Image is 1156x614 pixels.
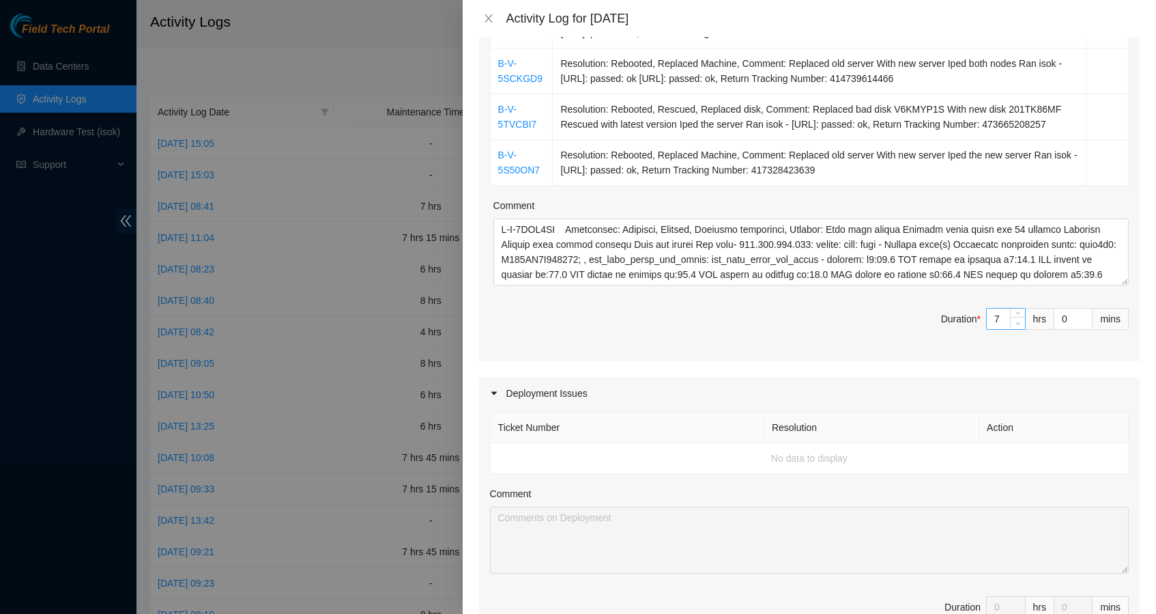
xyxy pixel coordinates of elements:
div: hrs [1026,308,1054,330]
span: down [1014,319,1022,327]
span: close [483,13,494,24]
th: Action [979,413,1129,443]
textarea: Comment [490,507,1129,574]
div: Duration [941,311,981,326]
span: caret-right [490,389,498,397]
label: Comment [490,486,532,501]
a: B-V-5S50ON7 [498,150,540,176]
td: Resolution: Rebooted, Replaced Machine, Comment: Replaced old server With new server Iped both no... [553,48,1086,94]
th: Resolution [764,413,979,443]
td: Resolution: Rebooted, Replaced Machine, Comment: Replaced old server With new server Iped the new... [553,140,1086,186]
a: B-V-5TVCBI7 [498,104,537,130]
td: No data to display [491,443,1129,474]
button: Close [479,12,498,25]
textarea: Comment [493,219,1129,285]
div: Deployment Issues [479,378,1140,409]
th: Ticket Number [491,413,764,443]
td: Resolution: Rebooted, Rescued, Replaced disk, Comment: Replaced bad disk V6KMYP1S With new disk 2... [553,94,1086,140]
span: Decrease Value [1010,317,1025,329]
span: up [1014,309,1022,318]
a: B-V-5SCKGD9 [498,58,543,84]
span: Increase Value [1010,309,1025,317]
label: Comment [493,198,535,213]
div: mins [1093,308,1129,330]
div: Activity Log for [DATE] [506,11,1140,26]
